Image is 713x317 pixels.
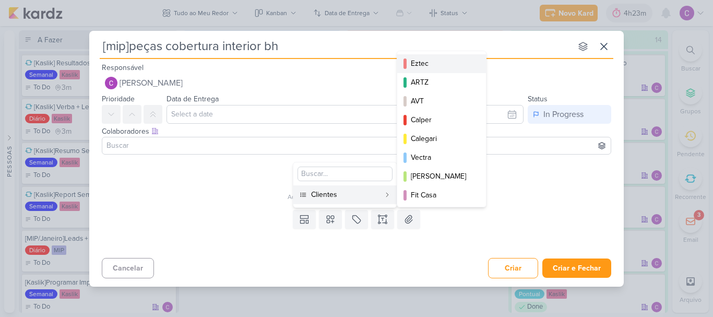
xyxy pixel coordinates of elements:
input: Select a date [167,105,524,124]
div: Calper [411,114,473,125]
label: Responsável [102,63,144,72]
div: Calegari [411,133,473,144]
button: Tec Vendas [397,205,486,224]
div: Clientes [311,189,380,200]
div: In Progress [543,108,584,121]
div: Eztec [411,58,473,69]
button: Clientes [293,185,397,204]
button: Calegari [397,130,486,148]
button: Vectra [397,148,486,167]
input: Buscar... [298,167,393,181]
div: AVT [411,96,473,107]
label: Data de Entrega [167,95,219,103]
button: Criar e Fechar [542,259,611,278]
span: [PERSON_NAME] [120,77,183,89]
div: Fit Casa [411,190,473,201]
button: In Progress [528,105,611,124]
div: Vectra [411,152,473,163]
button: Fit Casa [397,186,486,205]
label: Prioridade [102,95,135,103]
div: [PERSON_NAME] [411,171,473,182]
button: Criar [488,258,538,278]
button: Calper [397,111,486,130]
button: [PERSON_NAME] [397,167,486,186]
input: Buscar [104,139,609,152]
button: AVT [397,92,486,111]
button: Cancelar [102,258,154,278]
div: Adicione um item abaixo ou selecione um template [102,192,617,202]
div: Colaboradores [102,126,611,137]
input: Kard Sem Título [100,37,572,56]
label: Status [528,95,548,103]
button: [PERSON_NAME] [102,74,611,92]
img: Carlos Lima [105,77,117,89]
button: Eztec [397,54,486,73]
div: ARTZ [411,77,473,88]
button: ARTZ [397,73,486,92]
div: Esse kard não possui nenhum item [102,180,617,192]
